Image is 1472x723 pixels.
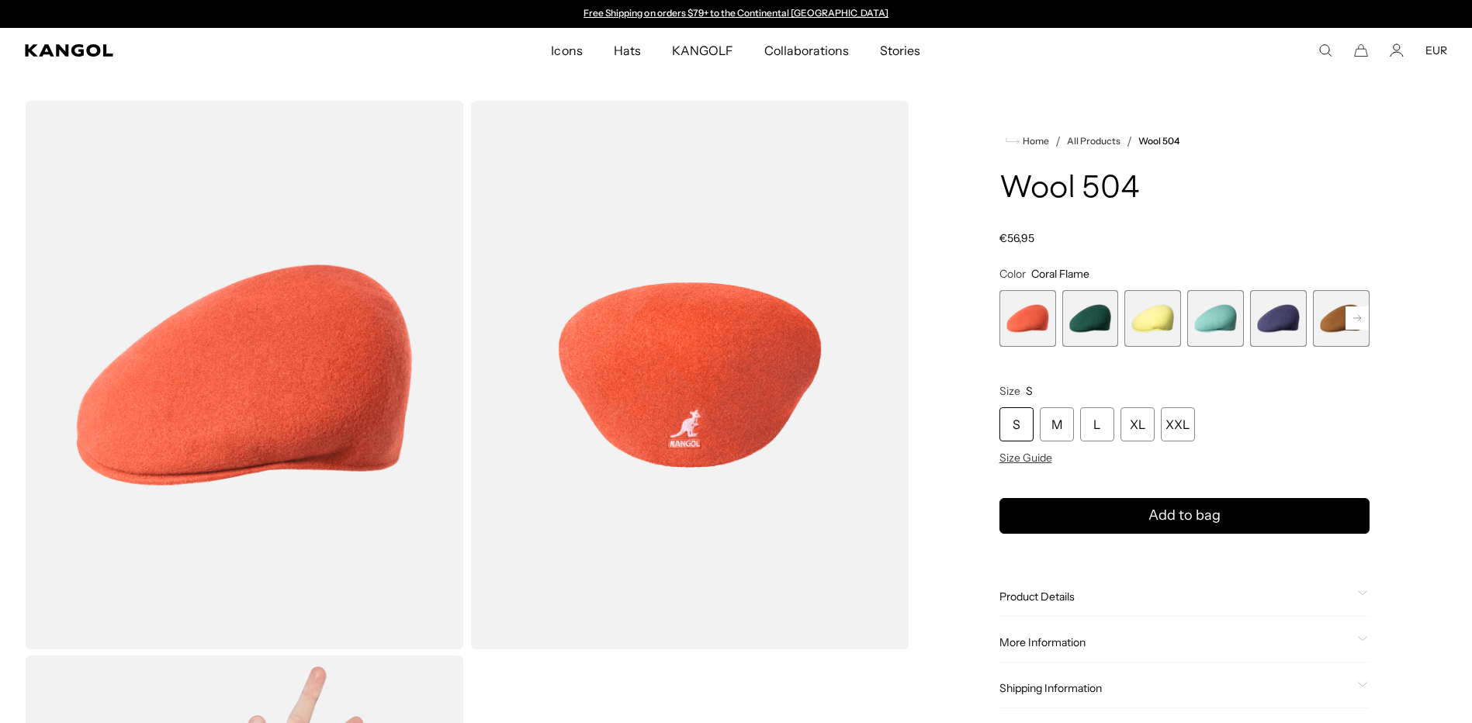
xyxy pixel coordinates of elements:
[1161,407,1195,441] div: XXL
[25,44,365,57] a: Kangol
[999,384,1020,398] span: Size
[584,7,888,19] a: Free Shipping on orders $79+ to the Continental [GEOGRAPHIC_DATA]
[1067,136,1120,147] a: All Products
[1318,43,1332,57] summary: Search here
[1250,290,1307,347] label: Hazy Indigo
[1031,267,1089,281] span: Coral Flame
[1187,290,1244,347] label: Aquatic
[1120,132,1132,150] li: /
[1187,290,1244,347] div: 4 of 21
[864,28,936,73] a: Stories
[535,28,597,73] a: Icons
[1020,136,1049,147] span: Home
[1354,43,1368,57] button: Cart
[1390,43,1404,57] a: Account
[1425,43,1447,57] button: EUR
[999,290,1056,347] label: Coral Flame
[764,28,849,73] span: Collaborations
[1313,290,1370,347] label: Rustic Caramel
[672,28,733,73] span: KANGOLF
[1062,290,1119,347] label: Deep Emerald
[880,28,920,73] span: Stories
[1040,407,1074,441] div: M
[999,635,1351,649] span: More Information
[999,267,1026,281] span: Color
[1124,290,1181,347] div: 3 of 21
[25,101,464,649] img: color-coral-flame
[1006,134,1049,148] a: Home
[1313,290,1370,347] div: 6 of 21
[999,681,1351,695] span: Shipping Information
[577,8,896,20] div: Announcement
[577,8,896,20] div: 1 of 2
[1250,290,1307,347] div: 5 of 21
[1148,505,1221,526] span: Add to bag
[614,28,641,73] span: Hats
[1120,407,1155,441] div: XL
[999,132,1370,150] nav: breadcrumbs
[999,451,1052,465] span: Size Guide
[577,8,896,20] slideshow-component: Announcement bar
[551,28,582,73] span: Icons
[999,290,1056,347] div: 1 of 21
[749,28,864,73] a: Collaborations
[1080,407,1114,441] div: L
[1138,136,1179,147] a: Wool 504
[470,101,909,649] img: color-coral-flame
[999,590,1351,604] span: Product Details
[598,28,656,73] a: Hats
[1026,384,1033,398] span: S
[999,172,1370,206] h1: Wool 504
[999,231,1034,245] span: €56,95
[1049,132,1061,150] li: /
[999,407,1034,441] div: S
[999,498,1370,534] button: Add to bag
[656,28,749,73] a: KANGOLF
[1124,290,1181,347] label: Butter Chiffon
[1062,290,1119,347] div: 2 of 21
